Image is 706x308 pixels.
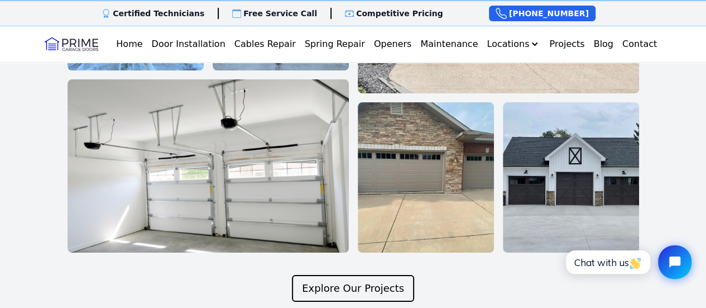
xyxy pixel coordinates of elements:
[147,33,230,55] a: Door Installation
[589,33,617,55] a: Blog
[489,6,595,21] a: [PHONE_NUMBER]
[300,33,369,55] a: Spring Repair
[45,35,98,53] img: Logo
[545,33,589,55] a: Projects
[356,8,443,19] p: Competitive Pricing
[503,102,639,253] img: garage door repair service
[482,33,545,55] button: Locations
[113,8,204,19] p: Certified Technicians
[243,8,317,19] p: Free Service Call
[369,33,416,55] a: Openers
[358,102,494,253] img: garage door repair company
[416,33,482,55] a: Maintenance
[618,33,661,55] a: Contact
[292,275,414,302] a: Explore Our Projects
[230,33,300,55] a: Cables Repair
[68,79,349,253] img: garage door repair calgary
[112,33,147,55] a: Home
[554,236,701,288] iframe: Tidio Chat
